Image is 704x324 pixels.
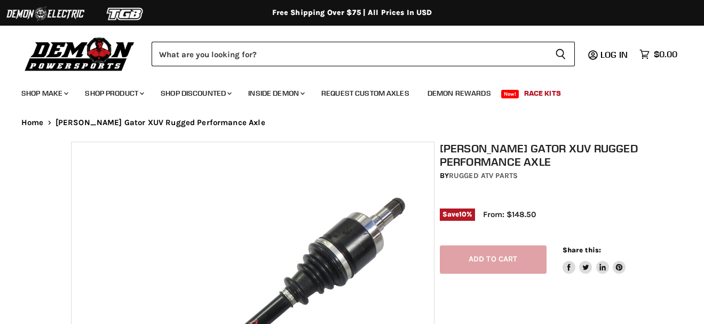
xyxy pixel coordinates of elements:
span: Save % [440,209,475,220]
form: Product [152,42,575,66]
a: Race Kits [516,82,569,104]
input: Search [152,42,547,66]
a: Shop Product [77,82,151,104]
a: Inside Demon [240,82,311,104]
span: Log in [600,49,628,60]
aside: Share this: [563,245,626,274]
ul: Main menu [13,78,675,104]
a: Log in [596,50,634,59]
span: From: $148.50 [483,210,536,219]
h1: [PERSON_NAME] Gator XUV Rugged Performance Axle [440,142,638,168]
a: Demon Rewards [420,82,499,104]
span: Share this: [563,246,601,254]
a: $0.00 [634,47,683,62]
span: [PERSON_NAME] Gator XUV Rugged Performance Axle [56,118,265,127]
div: by [440,170,638,182]
span: $0.00 [654,49,677,59]
a: Home [21,118,44,127]
span: New! [501,90,519,98]
a: Rugged ATV Parts [449,171,518,180]
button: Search [547,42,575,66]
img: TGB Logo 2 [85,4,165,24]
a: Request Custom Axles [313,82,417,104]
a: Shop Discounted [153,82,238,104]
img: Demon Electric Logo 2 [5,4,85,24]
img: Demon Powersports [21,35,138,73]
a: Shop Make [13,82,75,104]
span: 10 [459,210,466,218]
